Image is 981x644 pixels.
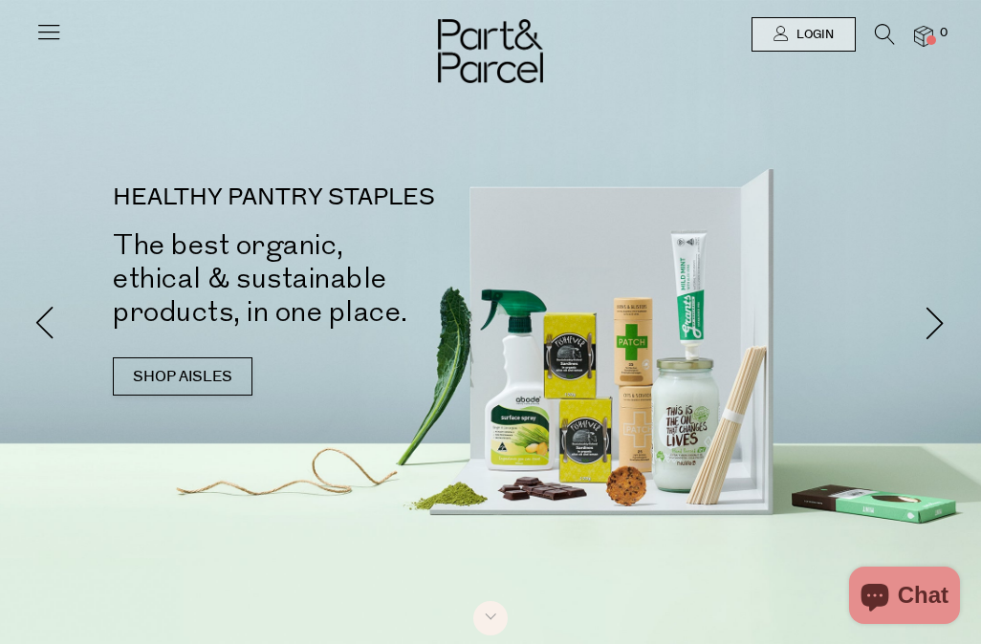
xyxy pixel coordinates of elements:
a: SHOP AISLES [113,357,252,396]
a: 0 [914,26,933,46]
img: Part&Parcel [438,19,543,83]
inbox-online-store-chat: Shopify online store chat [843,567,966,629]
h2: The best organic, ethical & sustainable products, in one place. [113,228,534,329]
span: Login [792,27,834,43]
span: 0 [935,25,952,42]
a: Login [752,17,856,52]
p: HEALTHY PANTRY STAPLES [113,186,534,209]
